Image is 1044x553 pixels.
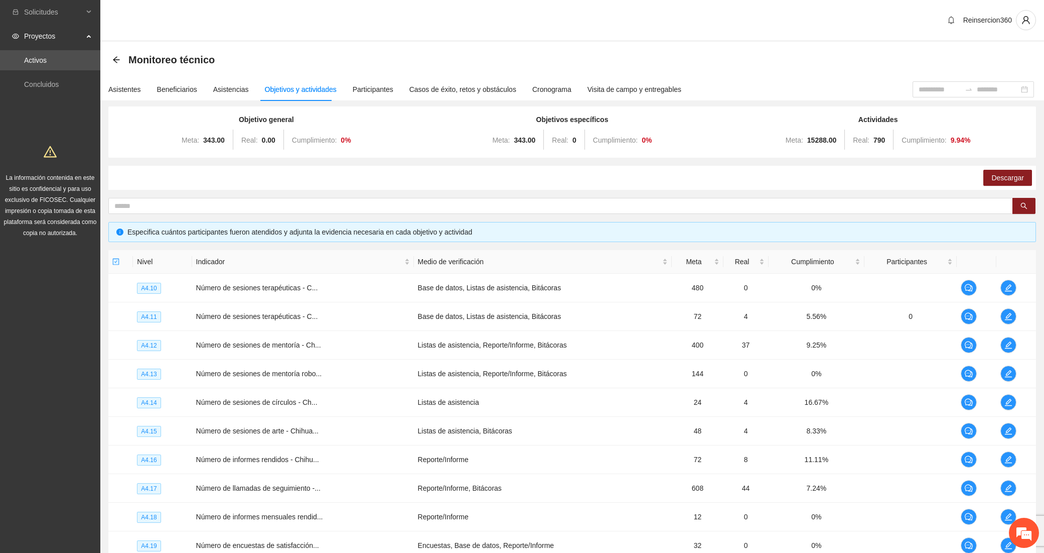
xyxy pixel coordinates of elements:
[587,84,681,95] div: Visita de campo y entregables
[196,312,318,320] span: Número de sesiones terapéuticas - C...
[727,256,757,267] span: Real
[864,302,957,331] td: 0
[112,56,120,64] div: Back
[1016,10,1036,30] button: user
[1001,456,1016,464] span: edit
[961,423,977,439] button: comment
[672,274,723,302] td: 480
[196,284,318,292] span: Número de sesiones terapéuticas - C...
[965,85,973,93] span: to
[196,256,402,267] span: Indicador
[137,397,161,408] span: A4.14
[265,84,337,95] div: Objetivos y actividades
[769,274,865,302] td: 0%
[552,136,568,144] span: Real:
[196,456,319,464] span: Número de informes rendidos - Chihu...
[769,446,865,474] td: 11.11%
[196,513,323,521] span: Número de informes mensuales rendid...
[1000,280,1016,296] button: edit
[196,398,318,406] span: Número de sesiones de círculos - Ch...
[192,250,414,274] th: Indicador
[961,366,977,382] button: comment
[1001,541,1016,549] span: edit
[965,85,973,93] span: swap-right
[672,417,723,446] td: 48
[1000,337,1016,353] button: edit
[116,229,123,236] span: info-circle
[672,360,723,388] td: 144
[127,227,1028,238] div: Especifica cuántos participantes fueron atendidos y adjunta la evidencia necesaria en cada objeti...
[414,446,672,474] td: Reporte/Informe
[672,250,723,274] th: Meta
[961,308,977,324] button: comment
[12,9,19,16] span: inbox
[418,256,661,267] span: Medio de verificación
[262,136,275,144] strong: 0.00
[769,474,865,503] td: 7.24%
[1000,480,1016,496] button: edit
[723,302,769,331] td: 4
[196,541,319,549] span: Número de encuestas de satisfacción...
[137,283,161,294] span: A4.10
[786,136,803,144] span: Meta:
[1001,484,1016,492] span: edit
[137,483,161,494] span: A4.17
[961,394,977,410] button: comment
[137,455,161,466] span: A4.16
[572,136,576,144] strong: 0
[1001,312,1016,320] span: edit
[963,16,1012,24] span: Reinsercion360
[137,369,161,380] span: A4.13
[868,256,945,267] span: Participantes
[414,331,672,360] td: Listas de asistencia, Reporte/Informe, Bitácoras
[133,250,192,274] th: Nivel
[769,302,865,331] td: 5.56%
[409,84,516,95] div: Casos de éxito, retos y obstáculos
[108,84,141,95] div: Asistentes
[676,256,711,267] span: Meta
[858,116,898,124] strong: Actividades
[769,331,865,360] td: 9.25%
[1001,427,1016,435] span: edit
[341,136,351,144] strong: 0 %
[414,388,672,417] td: Listas de asistencia
[241,136,258,144] span: Real:
[196,427,319,435] span: Número de sesiones de arte - Chihua...
[723,503,769,531] td: 0
[723,446,769,474] td: 8
[769,250,865,274] th: Cumplimiento
[991,172,1024,183] span: Descargar
[1001,284,1016,292] span: edit
[24,56,47,64] a: Activos
[112,56,120,64] span: arrow-left
[961,452,977,468] button: comment
[137,340,161,351] span: A4.12
[773,256,853,267] span: Cumplimiento
[182,136,199,144] span: Meta:
[873,136,885,144] strong: 790
[157,84,197,95] div: Beneficiarios
[137,540,161,551] span: A4.19
[1000,509,1016,525] button: edit
[723,331,769,360] td: 37
[414,360,672,388] td: Listas de asistencia, Reporte/Informe, Bitácoras
[769,360,865,388] td: 0%
[1001,398,1016,406] span: edit
[1001,513,1016,521] span: edit
[353,84,393,95] div: Participantes
[1000,394,1016,410] button: edit
[902,136,946,144] span: Cumplimiento:
[672,446,723,474] td: 72
[24,80,59,88] a: Concluidos
[723,360,769,388] td: 0
[961,480,977,496] button: comment
[1001,370,1016,378] span: edit
[137,512,161,523] span: A4.18
[769,503,865,531] td: 0%
[769,388,865,417] td: 16.67%
[239,116,294,124] strong: Objetivo general
[723,417,769,446] td: 4
[1001,341,1016,349] span: edit
[492,136,510,144] span: Meta:
[4,174,97,237] span: La información contenida en este sitio es confidencial y para uso exclusivo de FICOSEC. Cualquier...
